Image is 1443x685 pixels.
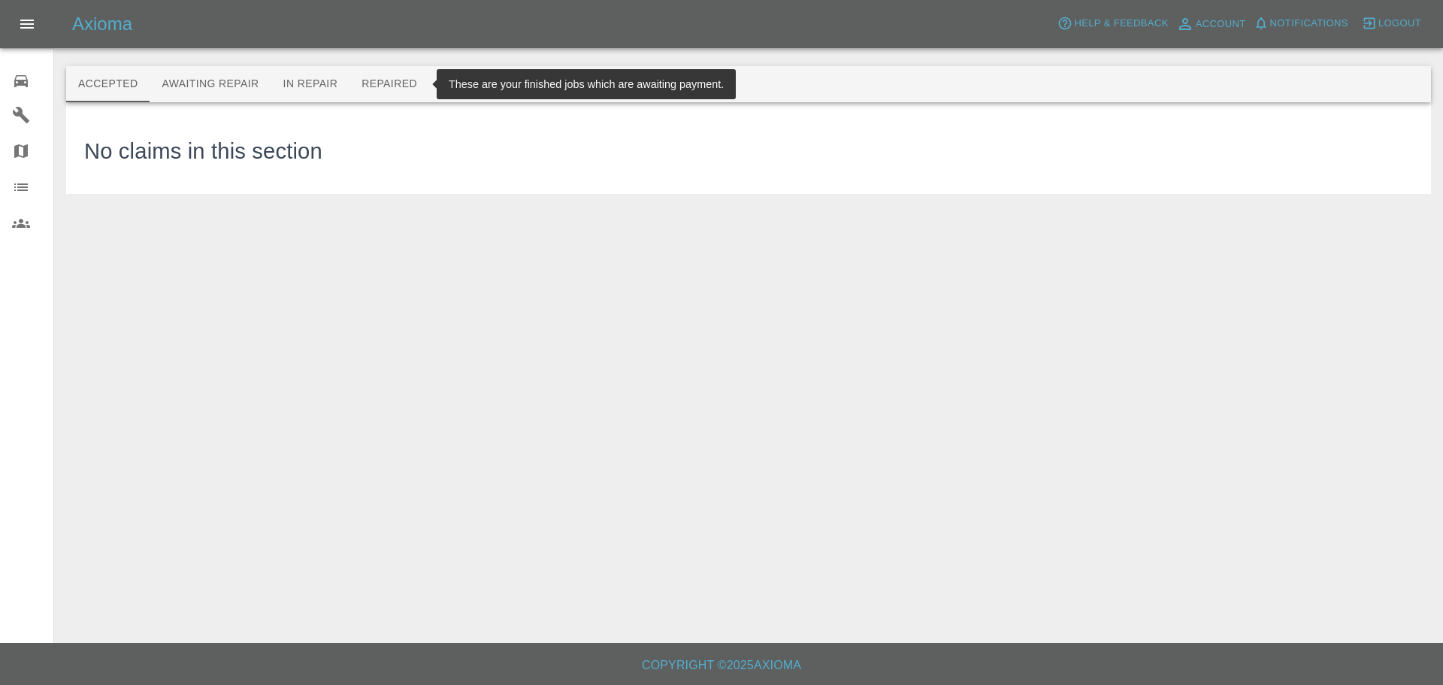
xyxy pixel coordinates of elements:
span: Notifications [1270,15,1348,32]
button: Paid [429,66,497,102]
h5: Axioma [72,12,132,36]
h6: Copyright © 2025 Axioma [12,655,1431,676]
button: Logout [1358,12,1425,35]
button: In Repair [271,66,350,102]
a: Account [1172,12,1250,36]
button: Repaired [349,66,429,102]
h3: No claims in this section [84,135,322,168]
span: Account [1196,16,1246,33]
button: Accepted [66,66,150,102]
button: Notifications [1250,12,1352,35]
button: Open drawer [9,6,45,42]
span: Help & Feedback [1074,15,1168,32]
button: Help & Feedback [1054,12,1172,35]
button: Awaiting Repair [150,66,271,102]
span: Logout [1378,15,1421,32]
